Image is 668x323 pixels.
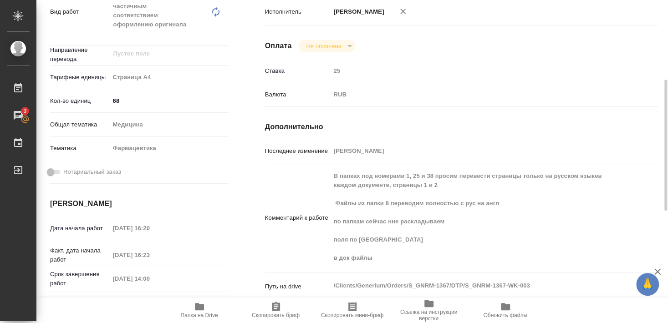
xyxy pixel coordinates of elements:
[50,120,110,129] p: Общая тематика
[110,117,229,132] div: Медицина
[2,104,34,127] a: 3
[331,144,625,157] input: Пустое поле
[50,96,110,106] p: Кол-во единиц
[110,141,229,156] div: Фармацевтика
[50,45,110,64] p: Направление перевода
[265,7,331,16] p: Исполнитель
[18,106,32,116] span: 3
[265,282,331,291] p: Путь на drive
[265,90,331,99] p: Валюта
[50,224,110,233] p: Дата начала работ
[265,40,292,51] h4: Оплата
[63,167,121,177] span: Нотариальный заказ
[112,48,207,59] input: Пустое поле
[299,40,355,52] div: Не оплачена
[265,121,658,132] h4: Дополнительно
[483,312,527,318] span: Обновить файлы
[50,198,229,209] h4: [PERSON_NAME]
[161,298,238,323] button: Папка на Drive
[50,246,110,264] p: Факт. дата начала работ
[640,275,655,294] span: 🙏
[181,312,218,318] span: Папка на Drive
[331,278,625,293] textarea: /Clients/Generium/Orders/S_GNRM-1367/DTP/S_GNRM-1367-WK-003
[391,298,467,323] button: Ссылка на инструкции верстки
[331,7,384,16] p: [PERSON_NAME]
[50,144,110,153] p: Тематика
[252,312,300,318] span: Скопировать бриф
[331,168,625,266] textarea: В папках под номерами 1, 25 и 38 просим перевести страницы только на русском языкев каждом докуме...
[303,42,344,50] button: Не оплачена
[50,270,110,288] p: Срок завершения работ
[321,312,383,318] span: Скопировать мини-бриф
[331,64,625,77] input: Пустое поле
[331,87,625,102] div: RUB
[467,298,544,323] button: Обновить файлы
[50,73,110,82] p: Тарифные единицы
[50,7,110,16] p: Вид работ
[265,66,331,76] p: Ставка
[110,222,189,235] input: Пустое поле
[110,272,189,285] input: Пустое поле
[238,298,314,323] button: Скопировать бриф
[110,94,229,107] input: ✎ Введи что-нибудь
[396,309,462,322] span: Ссылка на инструкции верстки
[110,248,189,262] input: Пустое поле
[265,146,331,156] p: Последнее изменение
[265,213,331,222] p: Комментарий к работе
[110,70,229,85] div: Страница А4
[393,1,413,21] button: Удалить исполнителя
[636,273,659,296] button: 🙏
[314,298,391,323] button: Скопировать мини-бриф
